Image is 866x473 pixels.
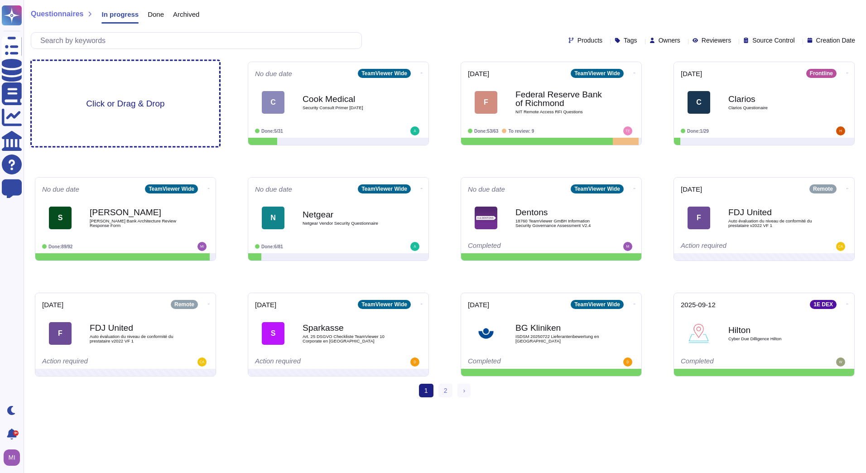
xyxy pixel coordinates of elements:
span: Archived [173,11,199,18]
div: Frontline [806,69,837,78]
span: Source Control [752,37,794,43]
span: [PERSON_NAME] Bank Architecture Review Response Form [90,219,180,227]
img: Logo [475,322,497,345]
img: user [197,357,207,367]
div: TeamViewer Wide [145,184,198,193]
img: user [836,357,845,367]
div: C [262,91,284,114]
img: Logo [475,207,497,229]
span: In progress [101,11,139,18]
input: Search by keywords [36,33,361,48]
img: user [836,242,845,251]
span: Art. 25 DSGVO Checkliste TeamViewer 10 Corporate en [GEOGRAPHIC_DATA] [303,334,393,343]
span: Done [148,11,164,18]
span: Reviewers [702,37,731,43]
span: Security Consult Primer [DATE] [303,106,393,110]
span: Click or Drag & Drop [86,99,164,108]
span: Auto évaluation du niveau de conformité du prestataire v2022 VF 1 [728,219,819,227]
span: Creation Date [816,37,855,43]
div: 9+ [13,430,19,436]
span: Done: 5/31 [261,129,283,134]
span: 1 [419,384,433,397]
span: Clarios Questionaire [728,106,819,110]
div: TeamViewer Wide [358,184,411,193]
b: Dentons [515,208,606,217]
img: user [623,242,632,251]
div: Completed [468,357,579,367]
b: Sparkasse [303,323,393,332]
div: Completed [468,242,579,251]
span: [DATE] [255,301,276,308]
b: Federal Reserve Bank of Richmond [515,90,606,107]
img: user [410,126,419,135]
span: [DATE] [468,70,489,77]
div: Action required [681,242,792,251]
div: S [49,207,72,229]
span: Cyber Due Dilligence Hilton [728,337,819,341]
div: Remote [171,300,198,309]
span: No due date [42,186,79,193]
span: ISDSM 20250722 Lieferantenbewertung en [GEOGRAPHIC_DATA] [515,334,606,343]
img: user [410,357,419,367]
img: user [410,242,419,251]
span: Auto évaluation du niveau de conformité du prestataire v2022 VF 1 [90,334,180,343]
span: To review: 9 [508,129,534,134]
span: Done: 6/81 [261,244,283,249]
button: user [2,448,26,468]
span: › [463,387,465,394]
div: Action required [255,357,366,367]
span: Tags [624,37,637,43]
div: TeamViewer Wide [358,69,411,78]
div: F [49,322,72,345]
span: [DATE] [681,70,702,77]
b: Clarios [728,95,819,103]
a: 2 [438,384,453,397]
b: FDJ United [728,208,819,217]
b: BG Kliniken [515,323,606,332]
span: Products [577,37,602,43]
b: Netgear [303,210,393,219]
div: F [475,91,497,114]
div: TeamViewer Wide [571,300,624,309]
div: Remote [809,184,837,193]
span: Questionnaires [31,10,83,18]
span: Done: 89/92 [48,244,72,249]
span: [DATE] [42,301,63,308]
div: N [262,207,284,229]
div: S [262,322,284,345]
span: Netgear Vendor Security Questionnaire [303,221,393,226]
span: [DATE] [681,186,702,193]
div: 1E DEX [810,300,837,309]
b: FDJ United [90,323,180,332]
b: Hilton [728,326,819,334]
b: Cook Medical [303,95,393,103]
img: user [197,242,207,251]
b: [PERSON_NAME] [90,208,180,217]
span: Owners [659,37,680,43]
span: No due date [255,186,292,193]
span: No due date [255,70,292,77]
span: Done: 1/29 [687,129,709,134]
div: F [688,207,710,229]
div: Completed [681,357,792,367]
span: 18760 TeamViewer GmBH Information Security Governance Assessment V2.4 [515,219,606,227]
span: [DATE] [468,301,489,308]
span: No due date [468,186,505,193]
div: C [688,91,710,114]
div: TeamViewer Wide [571,69,624,78]
img: user [836,126,845,135]
div: Action required [42,357,153,367]
span: 2025-09-12 [681,301,716,308]
img: user [623,357,632,367]
img: user [623,126,632,135]
img: user [4,449,20,466]
div: TeamViewer Wide [571,184,624,193]
div: TeamViewer Wide [358,300,411,309]
span: NIT Remote Access RFI Questions [515,110,606,114]
img: Logo [688,322,710,345]
span: Done: 53/63 [474,129,498,134]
